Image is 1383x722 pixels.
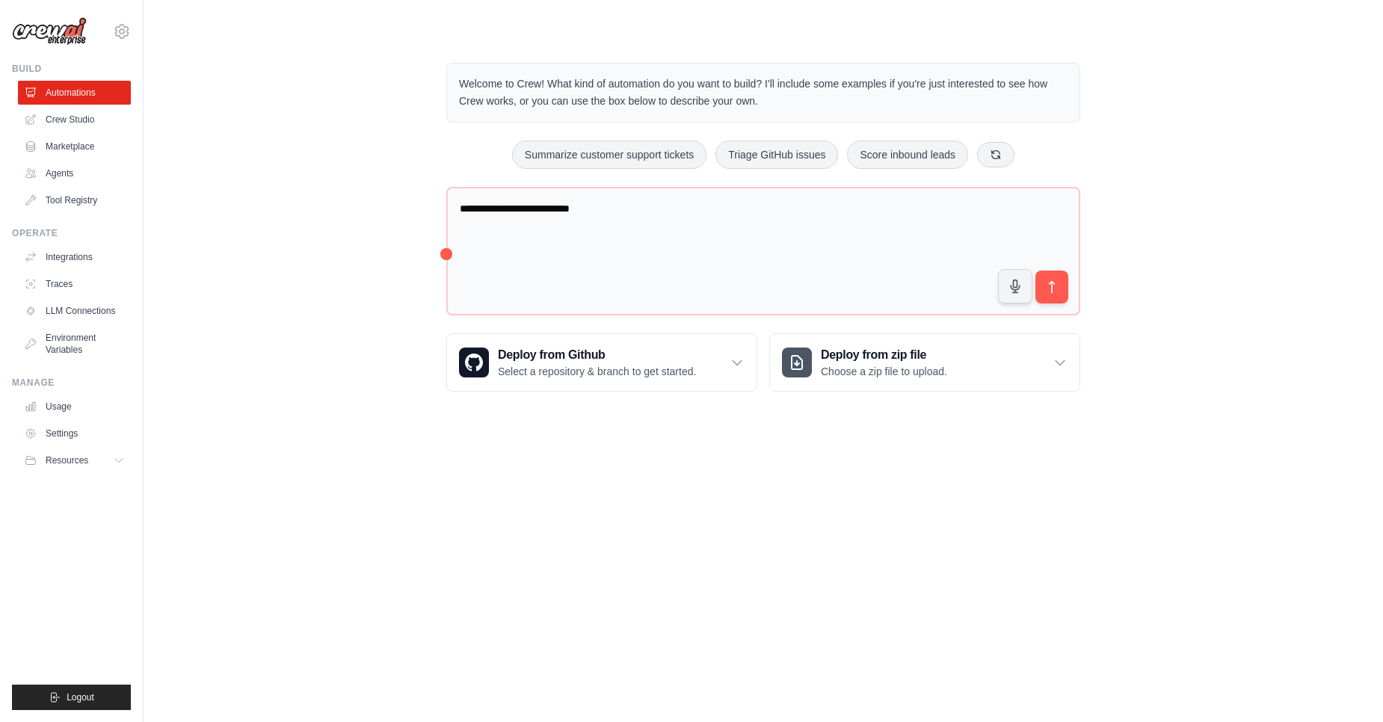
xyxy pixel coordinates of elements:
[18,81,131,105] a: Automations
[821,364,947,379] p: Choose a zip file to upload.
[18,272,131,296] a: Traces
[847,141,968,169] button: Score inbound leads
[12,17,87,46] img: Logo
[18,245,131,269] a: Integrations
[18,395,131,419] a: Usage
[459,75,1068,110] p: Welcome to Crew! What kind of automation do you want to build? I'll include some examples if you'...
[12,377,131,389] div: Manage
[67,691,94,703] span: Logout
[12,685,131,710] button: Logout
[18,422,131,445] a: Settings
[18,448,131,472] button: Resources
[46,454,88,466] span: Resources
[18,326,131,362] a: Environment Variables
[18,135,131,158] a: Marketplace
[512,141,706,169] button: Summarize customer support tickets
[18,108,131,132] a: Crew Studio
[12,227,131,239] div: Operate
[12,63,131,75] div: Build
[821,346,947,364] h3: Deploy from zip file
[18,161,131,185] a: Agents
[18,188,131,212] a: Tool Registry
[498,346,696,364] h3: Deploy from Github
[18,299,131,323] a: LLM Connections
[498,364,696,379] p: Select a repository & branch to get started.
[715,141,838,169] button: Triage GitHub issues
